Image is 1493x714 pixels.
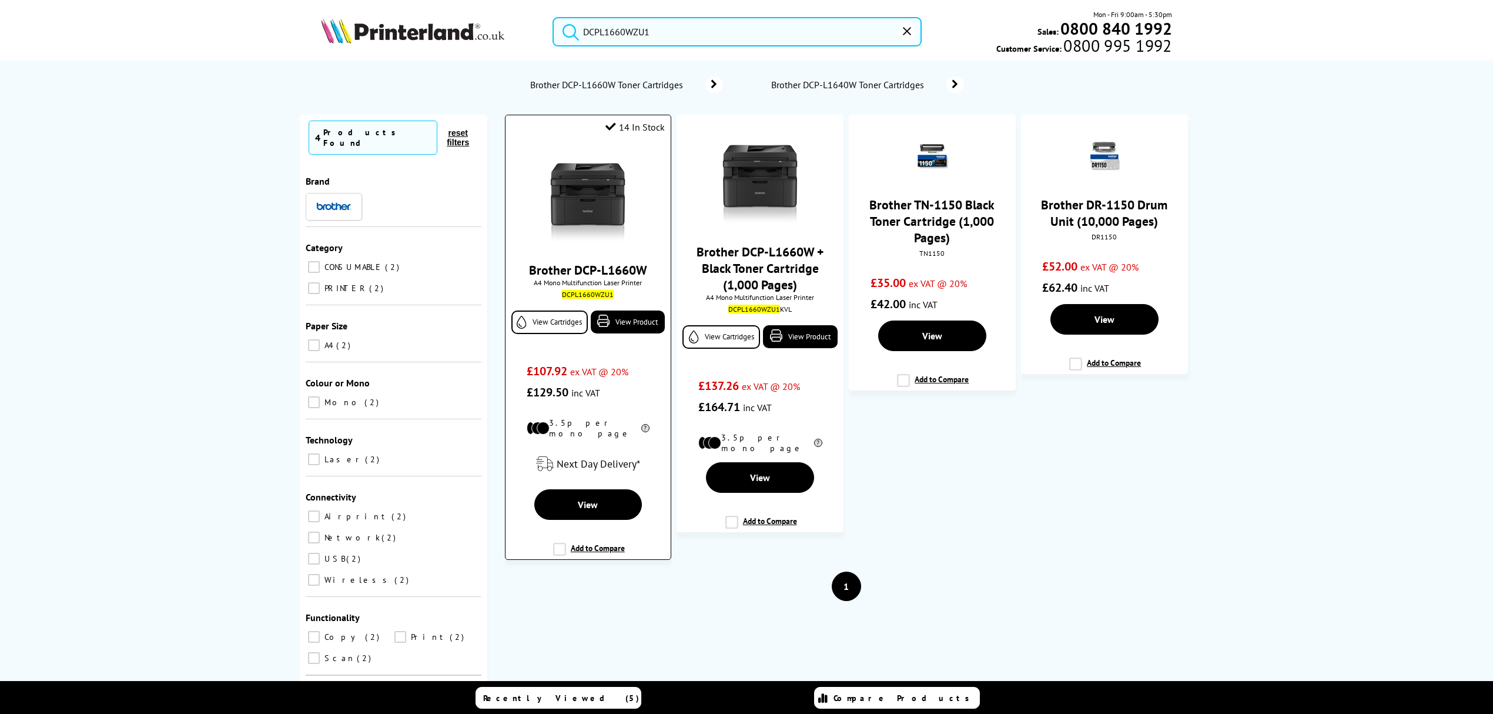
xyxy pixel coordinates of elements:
[450,632,467,642] span: 2
[322,653,356,663] span: Scan
[996,40,1171,54] span: Customer Service:
[922,330,942,342] span: View
[308,396,320,408] input: Mono 2
[1037,26,1059,37] span: Sales:
[871,275,906,291] span: £35.00
[306,320,347,332] span: Paper Size
[909,278,967,289] span: ex VAT @ 20%
[308,532,320,543] input: Network 2
[316,202,352,211] img: Brother
[306,491,356,503] span: Connectivity
[770,79,929,91] span: Brother DCP-L1640W Toner Cartridges
[578,499,598,511] span: View
[385,262,402,272] span: 2
[1060,18,1172,39] b: 0800 840 1992
[544,154,632,242] img: brother-dcp-l1660w-front-small.jpg
[322,511,390,522] span: Airprint
[909,299,938,311] span: inc VAT
[698,432,822,453] li: 3.5p per mono page
[591,311,665,333] a: View Product
[1069,358,1141,380] label: Add to Compare
[394,631,406,643] input: Print 2
[306,434,353,446] span: Technology
[365,454,382,465] span: 2
[483,693,640,703] span: Recently Viewed (5)
[529,76,723,93] a: Brother DCP-L1660W Toner Cartridges
[308,453,320,465] input: Laser 2
[557,457,640,471] span: Next Day Delivery*
[682,293,837,302] span: A4 Mono Multifunction Laser Printer
[571,387,600,399] span: inc VAT
[408,632,448,642] span: Print
[1080,282,1109,294] span: inc VAT
[322,397,363,408] span: Mono
[750,472,770,483] span: View
[698,378,739,393] span: £137.26
[553,17,922,46] input: Search product or b
[706,462,814,493] a: View
[308,339,320,351] input: A4 2
[511,278,665,287] span: A4 Mono Multifunction Laser Printer
[1042,280,1077,295] span: £62.40
[716,135,804,223] img: brother-dcp-l1660w-front-small.jpg
[315,132,320,144] span: 4
[814,687,980,709] a: Compare Products
[1059,23,1172,34] a: 0800 840 1992
[728,305,780,313] mark: DCPL1660WZU1
[511,311,588,334] a: View Cartridges
[306,612,360,623] span: Functionality
[527,418,650,439] li: 3.5p per mono page
[529,79,688,91] span: Brother DCP-L1660W Toner Cartridges
[1050,304,1159,335] a: View
[308,553,320,565] input: USB 2
[869,196,995,246] a: Brother TN-1150 Black Toner Cartridge (1,000 Pages)
[871,296,906,312] span: £42.00
[322,532,380,543] span: Network
[476,687,641,709] a: Recently Viewed (5)
[308,652,320,664] input: Scan 2
[685,305,834,313] div: KVL
[534,489,642,520] a: View
[742,381,800,392] span: ex VAT @ 20%
[322,283,368,293] span: PRINTER
[698,399,740,415] span: £164.71
[897,374,969,396] label: Add to Compare
[323,127,431,148] div: Products Found
[1084,135,1125,176] img: brother-dr1150-drum-with-box-small.png
[1094,313,1114,325] span: View
[306,377,370,389] span: Colour or Mono
[763,325,838,348] a: View Product
[1080,261,1139,273] span: ex VAT @ 20%
[321,18,504,44] img: Printerland Logo
[321,18,538,46] a: Printerland Logo
[770,76,964,93] a: Brother DCP-L1640W Toner Cartridges
[322,632,364,642] span: Copy
[346,553,363,564] span: 2
[858,249,1006,258] div: TN1150
[306,242,343,253] span: Category
[605,121,665,133] div: 14 In Stock
[322,340,335,351] span: A4
[394,575,411,585] span: 2
[336,340,353,351] span: 2
[364,397,381,408] span: 2
[527,363,567,379] span: £107.92
[682,325,759,349] a: View Cartridges
[322,553,345,564] span: USB
[697,243,824,293] a: Brother DCP-L1660W + Black Toner Cartridge (1,000 Pages)
[1062,40,1171,51] span: 0800 995 1992
[437,128,478,148] button: reset filters
[1030,232,1179,241] div: DR1150
[357,653,374,663] span: 2
[322,262,384,272] span: CONSUMABLE
[562,290,614,299] mark: DCPL1660WZU1
[553,543,625,565] label: Add to Compare
[365,632,382,642] span: 2
[833,693,976,703] span: Compare Products
[391,511,409,522] span: 2
[322,575,393,585] span: Wireless
[369,283,386,293] span: 2
[570,366,628,378] span: ex VAT @ 20%
[511,448,665,481] div: modal_delivery
[1093,9,1172,20] span: Mon - Fri 9:00am - 5:30pm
